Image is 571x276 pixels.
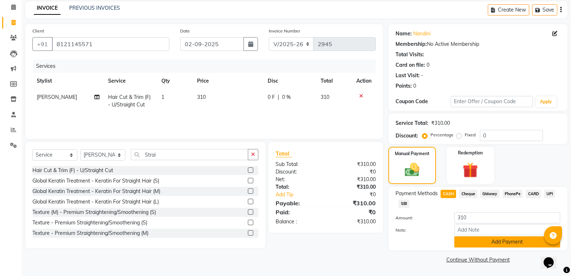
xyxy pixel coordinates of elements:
[270,176,326,183] div: Net:
[276,150,292,157] span: Total
[458,150,483,156] label: Redemption
[32,188,160,195] div: Global Keratin Treatment - Keratin For Straight Hair (M)
[396,30,412,38] div: Name:
[270,199,326,207] div: Payable:
[396,61,425,69] div: Card on file:
[480,190,500,198] span: GMoney
[526,190,541,198] span: CARD
[326,161,381,168] div: ₹310.00
[488,4,529,16] button: Create New
[270,183,326,191] div: Total:
[413,30,431,38] a: Nandini
[326,218,381,225] div: ₹310.00
[32,177,159,185] div: Global Keratin Treatment - Keratin For Straight Hair (S)
[161,94,164,100] span: 1
[396,190,438,197] span: Payment Methods
[326,183,381,191] div: ₹310.00
[390,227,449,233] label: Note:
[544,190,555,198] span: UPI
[395,150,429,157] label: Manual Payment
[335,191,381,198] div: ₹0
[396,40,427,48] div: Membership:
[321,94,329,100] span: 310
[326,199,381,207] div: ₹310.00
[454,224,560,235] input: Add Note
[34,2,61,15] a: INVOICE
[390,256,566,264] a: Continue Without Payment
[454,212,560,223] input: Amount
[454,236,560,247] button: Add Payment
[157,73,193,89] th: Qty
[396,51,424,58] div: Total Visits:
[269,28,300,34] label: Invoice Number
[180,28,190,34] label: Date
[398,200,409,208] span: SBI
[32,28,44,34] label: Client
[282,93,291,101] span: 0 %
[390,215,449,221] label: Amount:
[37,94,77,100] span: [PERSON_NAME]
[427,61,429,69] div: 0
[421,72,423,79] div: -
[541,247,564,269] iframe: chat widget
[465,132,476,138] label: Fixed
[396,132,418,140] div: Discount:
[104,73,157,89] th: Service
[32,167,113,174] div: Hair Cut & Trim (F) - U/Straight Cut
[270,191,335,198] a: Add Tip
[396,82,412,90] div: Points:
[503,190,523,198] span: PhonePe
[326,168,381,176] div: ₹0
[268,93,275,101] span: 0 F
[532,4,557,16] button: Save
[396,119,428,127] div: Service Total:
[32,219,147,227] div: Texture - Premium Straightening/Smoothening (S)
[536,96,556,107] button: Apply
[326,208,381,216] div: ₹0
[33,60,381,73] div: Services
[451,96,533,107] input: Enter Offer / Coupon Code
[197,94,206,100] span: 310
[69,5,120,11] a: PREVIOUS INVOICES
[263,73,317,89] th: Disc
[270,218,326,225] div: Balance :
[400,161,424,178] img: _cash.svg
[131,149,248,160] input: Search or Scan
[396,98,450,105] div: Coupon Code
[108,94,151,108] span: Hair Cut & Trim (F) - U/Straight Cut
[32,209,156,216] div: Texture (M) - Premium Straightening/Smoothening (S)
[441,190,456,198] span: CASH
[278,93,279,101] span: |
[270,208,326,216] div: Paid:
[352,73,376,89] th: Action
[431,132,454,138] label: Percentage
[326,176,381,183] div: ₹310.00
[270,168,326,176] div: Discount:
[316,73,352,89] th: Total
[52,37,169,51] input: Search by Name/Mobile/Email/Code
[396,40,560,48] div: No Active Membership
[459,190,477,198] span: Cheque
[32,198,159,206] div: Global Keratin Treatment - Keratin For Straight Hair (L)
[431,119,450,127] div: ₹310.00
[32,73,104,89] th: Stylist
[413,82,416,90] div: 0
[32,37,53,51] button: +91
[270,161,326,168] div: Sub Total:
[396,72,420,79] div: Last Visit:
[458,161,483,180] img: _gift.svg
[193,73,263,89] th: Price
[32,229,148,237] div: Texture - Premium Straightening/Smoothening (M)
